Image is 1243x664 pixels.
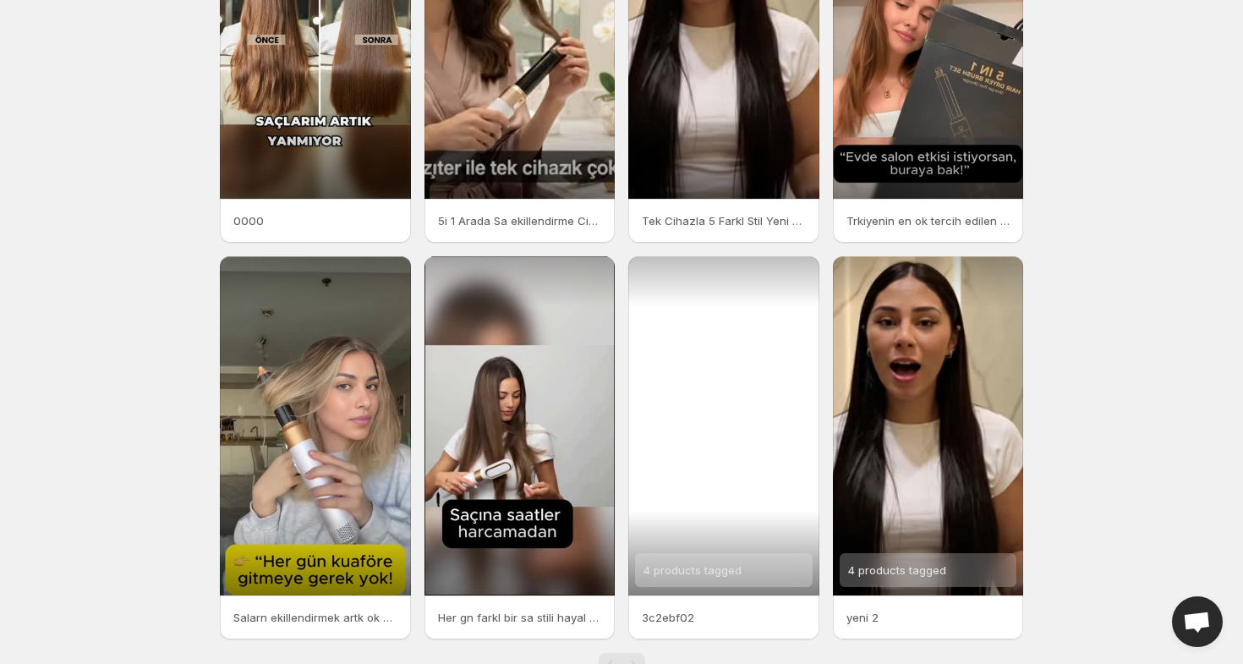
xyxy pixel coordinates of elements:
[1172,596,1223,647] div: Open chat
[642,212,806,229] p: Tek Cihazla 5 Farkl Stil Yeni nesil 5i 1 arada sa ekillendirme cihaz ile dz dalgal bukle ya da ha...
[848,563,946,577] span: 4 products tagged
[438,212,602,229] p: 5i 1 Arada Sa ekillendirme Cihaz Evinde Salon Kalitesi Dz dalgal bukle fn ve hacim Hepsi tek ciha...
[438,609,602,626] p: Her gn farkl bir sa stili hayal et Dz dalgal bukle ya da hacimli Hepsi tek cihazda birleti Yeni n...
[846,609,1010,626] p: yeni 2
[233,609,397,626] p: Salarn ekillendirmek artk ok daha kolay Yeni nesil 5i 1 arada sa ekillendirme cihaz ile dzletir b...
[233,212,397,229] p: 0000
[846,212,1010,229] p: Trkiyenin en ok tercih edilen sa ekillendirme cihaz Tek cihazla dzletir bukle yap hacim ver kurut...
[642,609,806,626] p: 3c2ebf02
[643,563,742,577] span: 4 products tagged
